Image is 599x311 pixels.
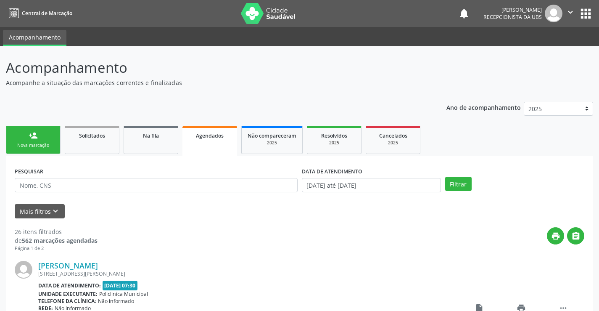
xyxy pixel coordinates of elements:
[545,5,562,22] img: img
[578,6,593,21] button: apps
[79,132,105,139] span: Solicitados
[38,270,458,277] div: [STREET_ADDRESS][PERSON_NAME]
[99,290,148,298] span: Policlinica Municipal
[38,290,98,298] b: Unidade executante:
[15,245,98,252] div: Página 1 de 2
[483,6,542,13] div: [PERSON_NAME]
[38,261,98,270] a: [PERSON_NAME]
[302,178,441,192] input: Selecione um intervalo
[15,178,298,192] input: Nome, CNS
[321,132,347,139] span: Resolvidos
[551,231,560,241] i: print
[313,140,355,146] div: 2025
[15,227,98,236] div: 26 itens filtrados
[566,8,575,17] i: 
[372,140,414,146] div: 2025
[15,204,65,219] button: Mais filtroskeyboard_arrow_down
[12,142,54,149] div: Nova marcação
[6,78,417,87] p: Acompanhe a situação das marcações correntes e finalizadas
[15,261,32,279] img: img
[38,298,96,305] b: Telefone da clínica:
[571,231,581,241] i: 
[248,132,296,139] span: Não compareceram
[302,165,362,178] label: DATA DE ATENDIMENTO
[379,132,407,139] span: Cancelados
[103,281,138,290] span: [DATE] 07:30
[6,6,72,20] a: Central de Marcação
[446,102,521,112] p: Ano de acompanhamento
[248,140,296,146] div: 2025
[445,177,472,191] button: Filtrar
[458,8,470,19] button: notifications
[29,131,38,140] div: person_add
[6,57,417,78] p: Acompanhamento
[3,30,66,46] a: Acompanhamento
[22,10,72,17] span: Central de Marcação
[562,5,578,22] button: 
[15,165,43,178] label: PESQUISAR
[22,237,98,245] strong: 562 marcações agendadas
[196,132,224,139] span: Agendados
[15,236,98,245] div: de
[38,282,101,289] b: Data de atendimento:
[51,207,60,216] i: keyboard_arrow_down
[567,227,584,245] button: 
[483,13,542,21] span: Recepcionista da UBS
[143,132,159,139] span: Na fila
[547,227,564,245] button: print
[98,298,134,305] span: Não informado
